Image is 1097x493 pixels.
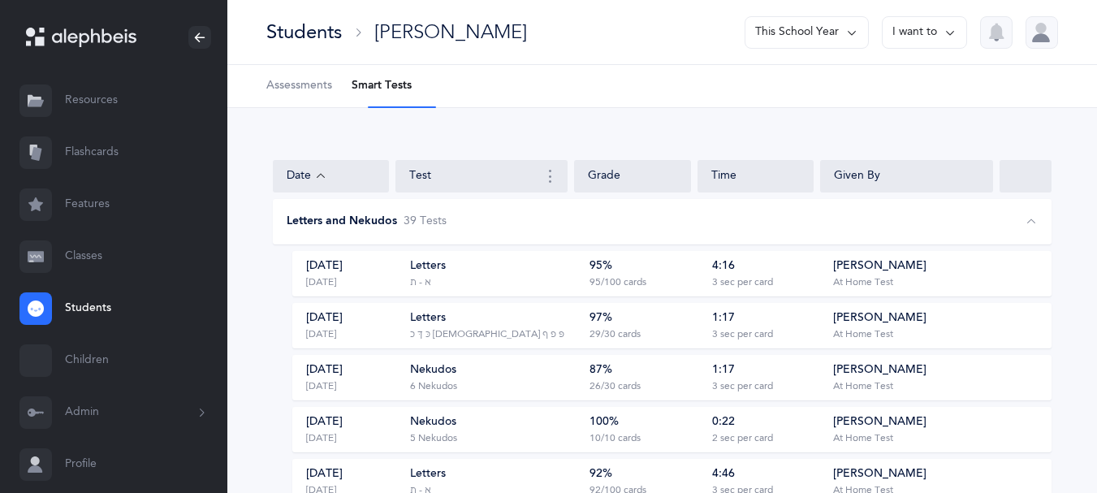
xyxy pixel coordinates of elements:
[410,362,456,378] div: Nekudos
[590,310,612,327] div: 97%
[833,258,926,275] div: [PERSON_NAME]
[306,310,343,327] div: [DATE]
[833,414,926,430] div: [PERSON_NAME]
[712,362,735,378] div: 1:17
[266,19,342,45] div: Students
[588,168,676,184] div: Grade
[590,328,641,341] div: 29/30 cards
[590,276,646,289] div: 95/100 cards
[409,166,560,186] div: Test
[833,432,893,445] div: At Home Test
[410,258,446,275] div: Letters
[374,19,527,45] div: [PERSON_NAME]
[306,414,343,430] div: [DATE]
[833,362,926,378] div: [PERSON_NAME]
[410,380,457,393] div: 6 Nekudos
[590,362,612,378] div: 87%
[410,310,446,327] div: Letters
[287,167,375,185] div: Date
[712,380,773,393] div: 3 sec per card
[833,276,893,289] div: At Home Test
[711,168,800,184] div: Time
[833,328,893,341] div: At Home Test
[266,65,332,107] a: Assessments
[410,276,431,289] div: א - ת
[882,16,967,49] button: I want to
[306,258,343,275] div: [DATE]
[266,78,332,94] span: Assessments
[306,466,343,482] div: [DATE]
[712,258,735,275] div: 4:16
[287,214,397,230] div: Letters and Nekudos
[306,380,336,393] div: [DATE]
[590,414,619,430] div: 100%
[590,466,612,482] div: 92%
[306,362,343,378] div: [DATE]
[306,328,336,341] div: [DATE]
[404,214,447,230] span: 39 Test
[712,432,773,445] div: 2 sec per card
[410,466,446,482] div: Letters
[712,414,735,430] div: 0:22
[833,310,926,327] div: [PERSON_NAME]
[712,310,735,327] div: 1:17
[712,466,735,482] div: 4:46
[410,432,457,445] div: 5 Nekudos
[590,380,641,393] div: 26/30 cards
[834,168,979,184] div: Given By
[590,432,641,445] div: 10/10 cards
[833,466,926,482] div: [PERSON_NAME]
[410,414,456,430] div: Nekudos
[306,432,336,445] div: [DATE]
[410,328,564,341] div: כּ ךּ כ [DEMOGRAPHIC_DATA] פּ פ ף
[833,380,893,393] div: At Home Test
[712,328,773,341] div: 3 sec per card
[712,276,773,289] div: 3 sec per card
[590,258,612,275] div: 95%
[306,276,336,289] div: [DATE]
[442,214,447,227] span: s
[745,16,869,49] button: This School Year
